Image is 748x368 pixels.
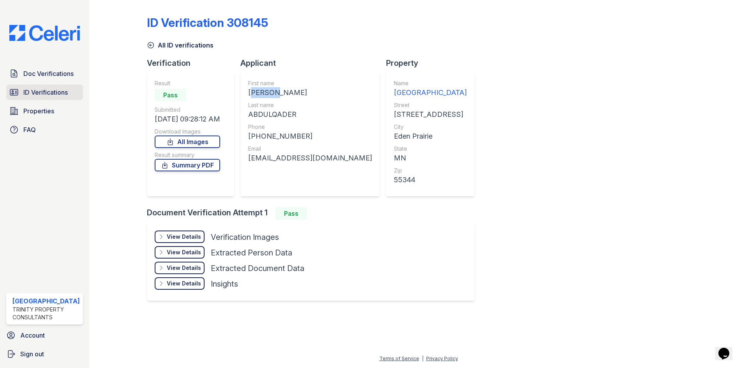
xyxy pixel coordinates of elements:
div: First name [248,79,372,87]
div: [PHONE_NUMBER] [248,131,372,142]
div: [EMAIL_ADDRESS][DOMAIN_NAME] [248,153,372,164]
div: Eden Prairie [394,131,467,142]
a: Privacy Policy [426,356,458,361]
a: Sign out [3,346,86,362]
div: Download Images [155,128,220,136]
div: ID Verification 308145 [147,16,268,30]
div: Pass [155,89,186,101]
iframe: chat widget [715,337,740,360]
div: Email [248,145,372,153]
div: [GEOGRAPHIC_DATA] [12,296,80,306]
div: ABDULQADER [248,109,372,120]
span: ID Verifications [23,88,68,97]
a: Summary PDF [155,159,220,171]
a: Account [3,328,86,343]
div: | [422,356,423,361]
div: Applicant [240,58,386,69]
div: Insights [211,278,238,289]
div: City [394,123,467,131]
a: ID Verifications [6,85,83,100]
div: Verification Images [211,232,279,243]
div: Phone [248,123,372,131]
div: Extracted Person Data [211,247,292,258]
span: Doc Verifications [23,69,74,78]
div: Street [394,101,467,109]
div: Extracted Document Data [211,263,304,274]
span: Account [20,331,45,340]
div: View Details [167,233,201,241]
div: [DATE] 09:28:12 AM [155,114,220,125]
a: All ID verifications [147,40,213,50]
div: View Details [167,280,201,287]
div: View Details [167,248,201,256]
div: [PERSON_NAME] [248,87,372,98]
div: [GEOGRAPHIC_DATA] [394,87,467,98]
div: Name [394,79,467,87]
a: All Images [155,136,220,148]
span: FAQ [23,125,36,134]
div: Trinity Property Consultants [12,306,80,321]
div: Result [155,79,220,87]
a: Terms of Service [379,356,419,361]
span: Sign out [20,349,44,359]
div: MN [394,153,467,164]
div: Zip [394,167,467,174]
div: Last name [248,101,372,109]
a: FAQ [6,122,83,137]
span: Properties [23,106,54,116]
div: Verification [147,58,240,69]
a: Properties [6,103,83,119]
div: State [394,145,467,153]
div: Submitted [155,106,220,114]
div: [STREET_ADDRESS] [394,109,467,120]
a: Name [GEOGRAPHIC_DATA] [394,79,467,98]
div: View Details [167,264,201,272]
div: Property [386,58,481,69]
div: Pass [275,207,307,220]
div: 55344 [394,174,467,185]
a: Doc Verifications [6,66,83,81]
img: CE_Logo_Blue-a8612792a0a2168367f1c8372b55b34899dd931a85d93a1a3d3e32e68fde9ad4.png [3,25,86,41]
div: Document Verification Attempt 1 [147,207,481,220]
div: Result summary [155,151,220,159]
